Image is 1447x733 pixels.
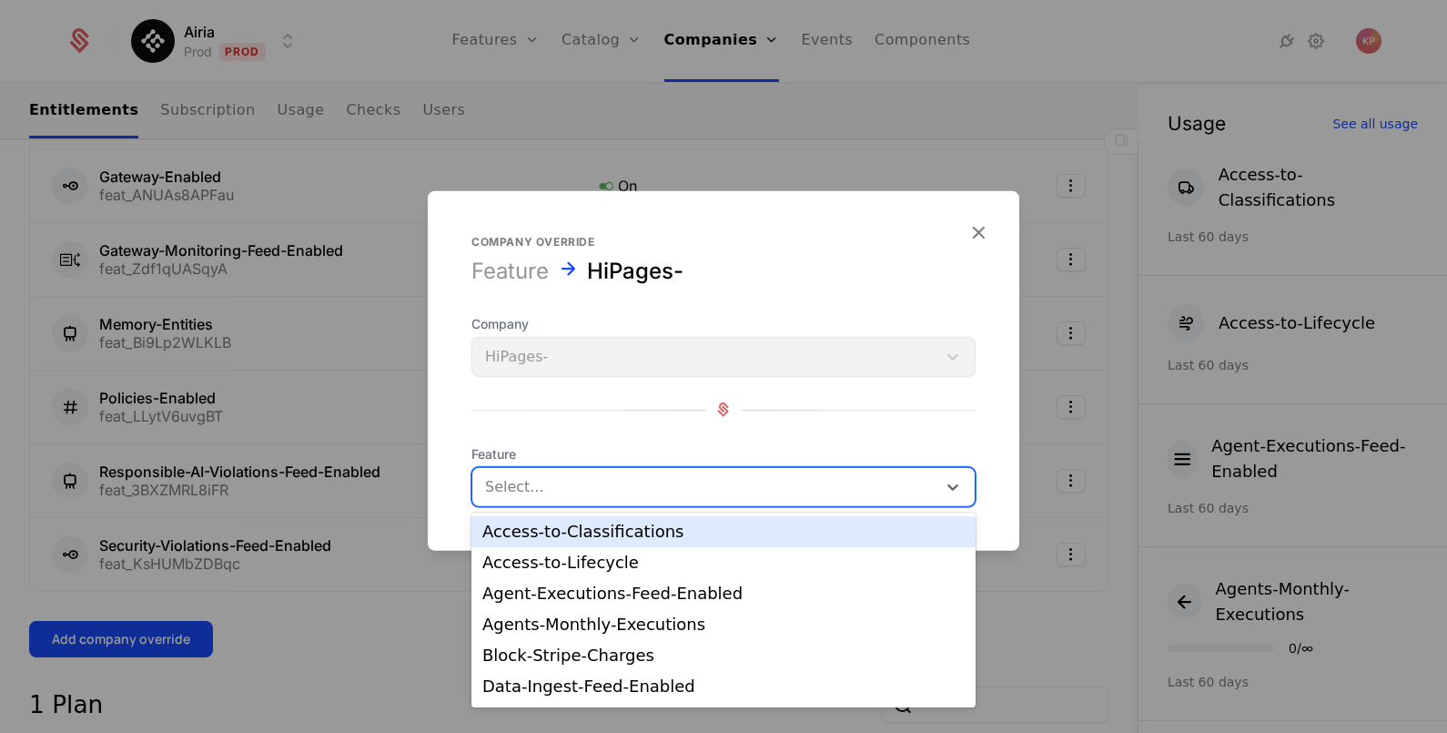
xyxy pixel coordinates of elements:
div: Access-to-Lifecycle [482,555,965,571]
span: Feature [471,444,976,463]
div: Data-Ingest-Feed-Enabled [482,678,965,695]
div: Agent-Executions-Feed-Enabled [482,585,965,602]
div: HiPages- [587,256,683,285]
div: Access-to-Classifications [482,524,965,540]
span: Company [471,314,976,332]
div: Company override [471,234,976,249]
div: Agents-Monthly-Executions [482,616,965,633]
div: Block-Stripe-Charges [482,647,965,664]
div: Feature [471,256,549,285]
